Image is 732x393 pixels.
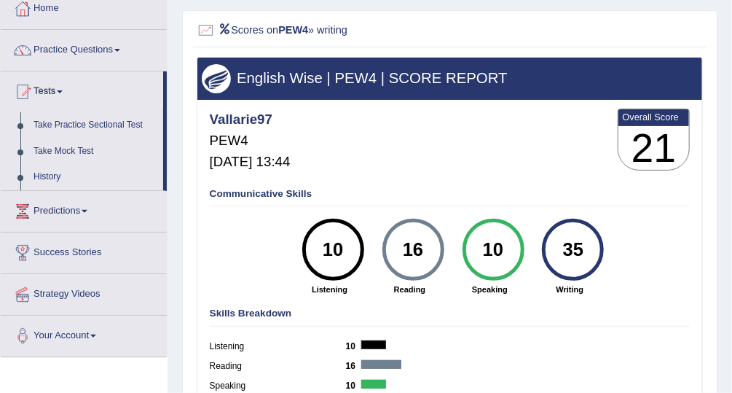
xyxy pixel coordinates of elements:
b: PEW4 [278,23,308,35]
strong: Writing [536,284,604,295]
div: 35 [551,224,596,276]
label: Reading [210,360,346,373]
img: wings.png [202,64,231,93]
a: Tests [1,71,163,108]
h5: PEW4 [210,133,291,149]
h5: [DATE] 13:44 [210,155,291,170]
h4: Skills Breakdown [210,308,690,319]
div: 10 [310,224,355,276]
h4: Communicative Skills [210,189,690,200]
b: 10 [346,381,362,391]
b: Overall Score [623,112,685,122]
strong: Speaking [456,284,524,295]
label: Listening [210,341,346,354]
h3: 21 [618,126,690,171]
b: 16 [346,361,362,371]
h2: Scores on » writing [197,21,511,40]
a: Take Practice Sectional Test [27,112,163,139]
a: Take Mock Test [27,139,163,165]
a: Success Stories [1,233,167,269]
h4: Vallarie97 [210,112,291,128]
a: Practice Questions [1,30,167,66]
b: 10 [346,341,362,351]
strong: Reading [376,284,444,295]
div: 16 [390,224,436,276]
h3: English Wise | PEW4 | SCORE REPORT [202,70,697,86]
a: Your Account [1,316,167,352]
a: Predictions [1,191,167,227]
strong: Listening [296,284,363,295]
a: Strategy Videos [1,274,167,311]
a: History [27,164,163,190]
div: 10 [471,224,516,276]
label: Speaking [210,380,346,393]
